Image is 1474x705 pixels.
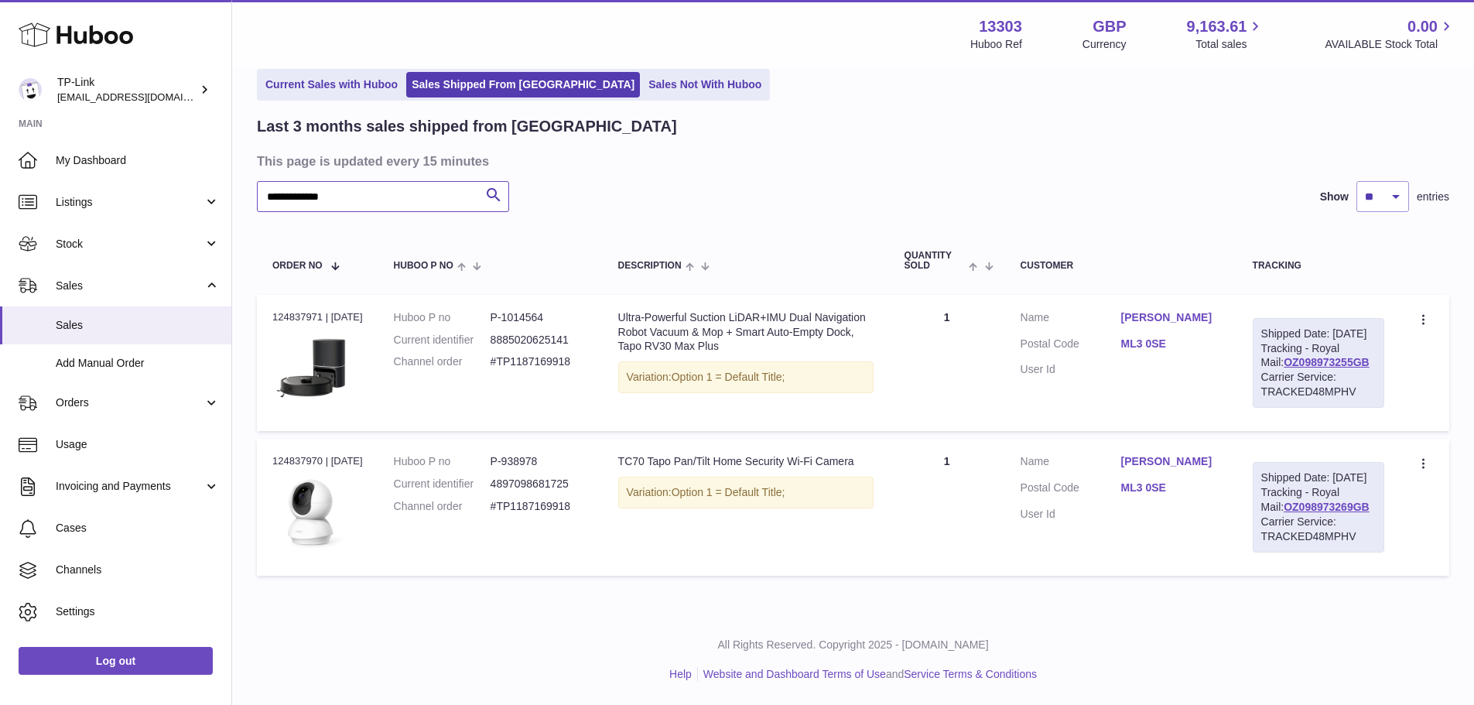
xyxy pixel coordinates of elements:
[56,437,220,452] span: Usage
[1021,261,1222,271] div: Customer
[1253,261,1384,271] div: Tracking
[672,371,785,383] span: Option 1 = Default Title;
[394,310,491,325] dt: Huboo P no
[56,521,220,536] span: Cases
[56,395,203,410] span: Orders
[1187,16,1247,37] span: 9,163.61
[1021,337,1121,355] dt: Postal Code
[272,454,363,468] div: 124837970 | [DATE]
[257,152,1445,169] h3: This page is updated every 15 minutes
[1187,16,1265,52] a: 9,163.61 Total sales
[491,477,587,491] dd: 4897098681725
[1417,190,1449,204] span: entries
[406,72,640,98] a: Sales Shipped From [GEOGRAPHIC_DATA]
[57,75,197,104] div: TP-Link
[904,668,1037,680] a: Service Terms & Conditions
[1021,481,1121,499] dt: Postal Code
[1261,515,1376,544] div: Carrier Service: TRACKED48MPHV
[56,318,220,333] span: Sales
[491,354,587,369] dd: #TP1187169918
[1021,454,1121,473] dt: Name
[1121,337,1222,351] a: ML3 0SE
[245,638,1462,652] p: All Rights Reserved. Copyright 2025 - [DOMAIN_NAME]
[979,16,1022,37] strong: 13303
[56,604,220,619] span: Settings
[1195,37,1264,52] span: Total sales
[1121,481,1222,495] a: ML3 0SE
[1082,37,1127,52] div: Currency
[1093,16,1126,37] strong: GBP
[1261,327,1376,341] div: Shipped Date: [DATE]
[56,356,220,371] span: Add Manual Order
[672,486,785,498] span: Option 1 = Default Title;
[272,261,323,271] span: Order No
[394,477,491,491] dt: Current identifier
[1021,362,1121,377] dt: User Id
[272,329,350,406] img: 01_large_20240808023803n.jpg
[272,474,350,551] img: TC70_Overview__01_large_1600141473597r.png
[56,279,203,293] span: Sales
[1261,471,1376,485] div: Shipped Date: [DATE]
[260,72,403,98] a: Current Sales with Huboo
[643,72,767,98] a: Sales Not With Huboo
[19,78,42,101] img: internalAdmin-13303@internal.huboo.com
[618,454,874,469] div: TC70 Tapo Pan/Tilt Home Security Wi-Fi Camera
[1325,16,1455,52] a: 0.00 AVAILABLE Stock Total
[698,667,1037,682] li: and
[394,499,491,514] dt: Channel order
[491,333,587,347] dd: 8885020625141
[1021,310,1121,329] dt: Name
[889,295,1005,431] td: 1
[1021,507,1121,522] dt: User Id
[703,668,886,680] a: Website and Dashboard Terms of Use
[1320,190,1349,204] label: Show
[56,479,203,494] span: Invoicing and Payments
[669,668,692,680] a: Help
[1407,16,1438,37] span: 0.00
[1284,356,1370,368] a: OZ098973255GB
[1261,370,1376,399] div: Carrier Service: TRACKED48MPHV
[272,310,363,324] div: 124837971 | [DATE]
[394,354,491,369] dt: Channel order
[618,361,874,393] div: Variation:
[257,116,677,137] h2: Last 3 months sales shipped from [GEOGRAPHIC_DATA]
[491,499,587,514] dd: #TP1187169918
[1253,318,1384,408] div: Tracking - Royal Mail:
[56,195,203,210] span: Listings
[1121,454,1222,469] a: [PERSON_NAME]
[618,477,874,508] div: Variation:
[1284,501,1370,513] a: OZ098973269GB
[394,333,491,347] dt: Current identifier
[56,237,203,252] span: Stock
[618,310,874,354] div: Ultra-Powerful Suction LiDAR+IMU Dual Navigation Robot Vacuum & Mop + Smart Auto-Empty Dock, Tapo...
[57,91,227,103] span: [EMAIL_ADDRESS][DOMAIN_NAME]
[1325,37,1455,52] span: AVAILABLE Stock Total
[56,563,220,577] span: Channels
[491,310,587,325] dd: P-1014564
[970,37,1022,52] div: Huboo Ref
[19,647,213,675] a: Log out
[889,439,1005,575] td: 1
[618,261,682,271] span: Description
[1253,462,1384,552] div: Tracking - Royal Mail:
[56,153,220,168] span: My Dashboard
[1121,310,1222,325] a: [PERSON_NAME]
[905,251,966,271] span: Quantity Sold
[491,454,587,469] dd: P-938978
[394,454,491,469] dt: Huboo P no
[394,261,453,271] span: Huboo P no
